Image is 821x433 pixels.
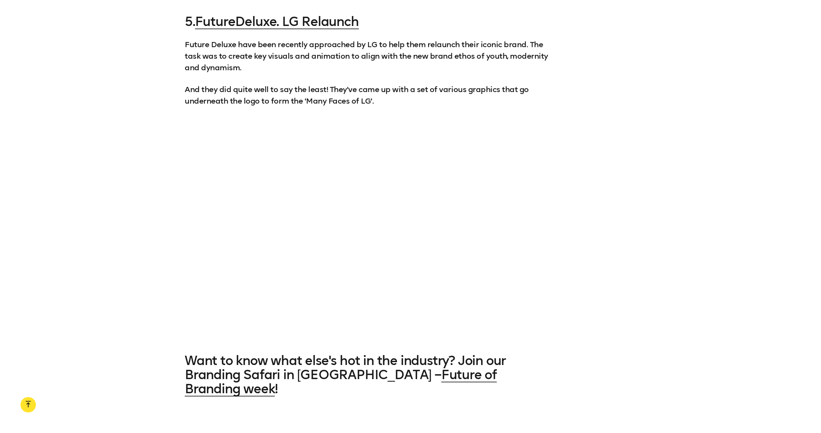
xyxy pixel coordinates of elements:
h3: 5. [185,14,554,29]
p: Future Deluxe have been recently approached by LG to help them relaunch their iconic brand. The t... [185,39,554,73]
p: And they did quite well to say the least! They've came up with a set of various graphics that go ... [185,84,554,107]
h3: Want to know what else's hot in the industry? Join our Branding Safari in [GEOGRAPHIC_DATA] – ! [185,353,554,396]
iframe: LG by Future Deluxe [185,127,554,333]
a: Future of Branding week [185,367,497,396]
a: FutureDeluxe. LG Relaunch [195,14,359,29]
